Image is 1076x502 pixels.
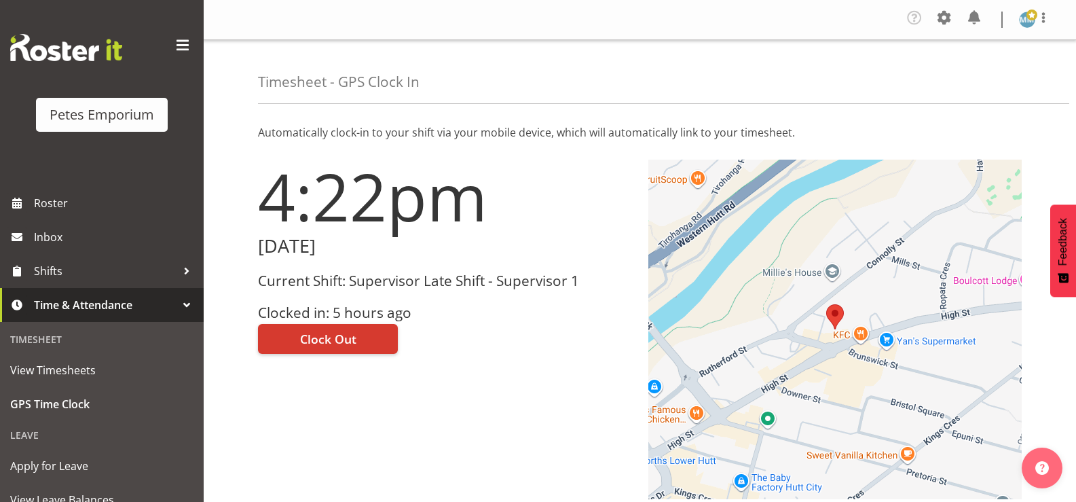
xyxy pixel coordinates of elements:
[10,34,122,61] img: Rosterit website logo
[1057,218,1069,266] span: Feedback
[50,105,154,125] div: Petes Emporium
[258,324,398,354] button: Clock Out
[3,387,200,421] a: GPS Time Clock
[300,330,356,348] span: Clock Out
[258,160,632,233] h1: 4:22pm
[3,449,200,483] a: Apply for Leave
[1035,461,1049,475] img: help-xxl-2.png
[34,261,177,281] span: Shifts
[34,227,197,247] span: Inbox
[1050,204,1076,297] button: Feedback - Show survey
[258,305,632,321] h3: Clocked in: 5 hours ago
[3,353,200,387] a: View Timesheets
[3,325,200,353] div: Timesheet
[10,360,193,380] span: View Timesheets
[258,273,632,289] h3: Current Shift: Supervisor Late Shift - Supervisor 1
[34,295,177,315] span: Time & Attendance
[258,74,420,90] h4: Timesheet - GPS Clock In
[34,193,197,213] span: Roster
[1019,12,1035,28] img: mandy-mosley3858.jpg
[3,421,200,449] div: Leave
[10,456,193,476] span: Apply for Leave
[258,236,632,257] h2: [DATE]
[258,124,1022,141] p: Automatically clock-in to your shift via your mobile device, which will automatically link to you...
[10,394,193,414] span: GPS Time Clock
